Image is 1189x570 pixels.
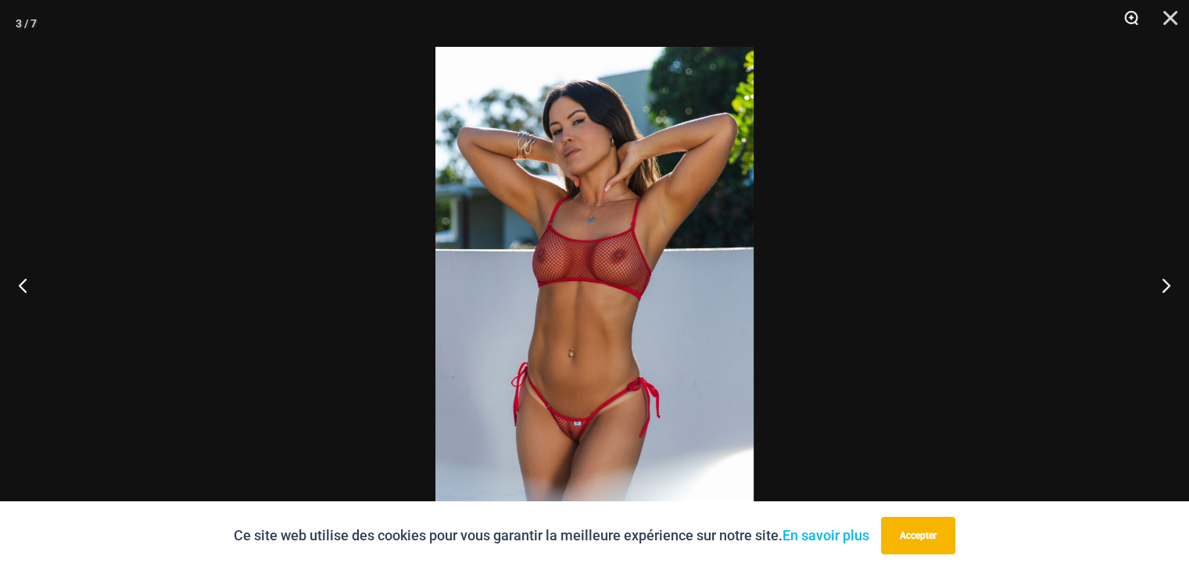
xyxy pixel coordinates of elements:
button: Accepter [881,517,955,554]
font: Accepter [900,530,937,541]
font: Ce site web utilise des cookies pour vous garantir la meilleure expérience sur notre site. [234,527,783,543]
a: En savoir plus [783,527,869,543]
font: 3 / 7 [16,17,37,30]
img: Haut court Summer Storm Red 332, string 449 01 [435,47,754,523]
button: Suivant [1130,246,1189,324]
